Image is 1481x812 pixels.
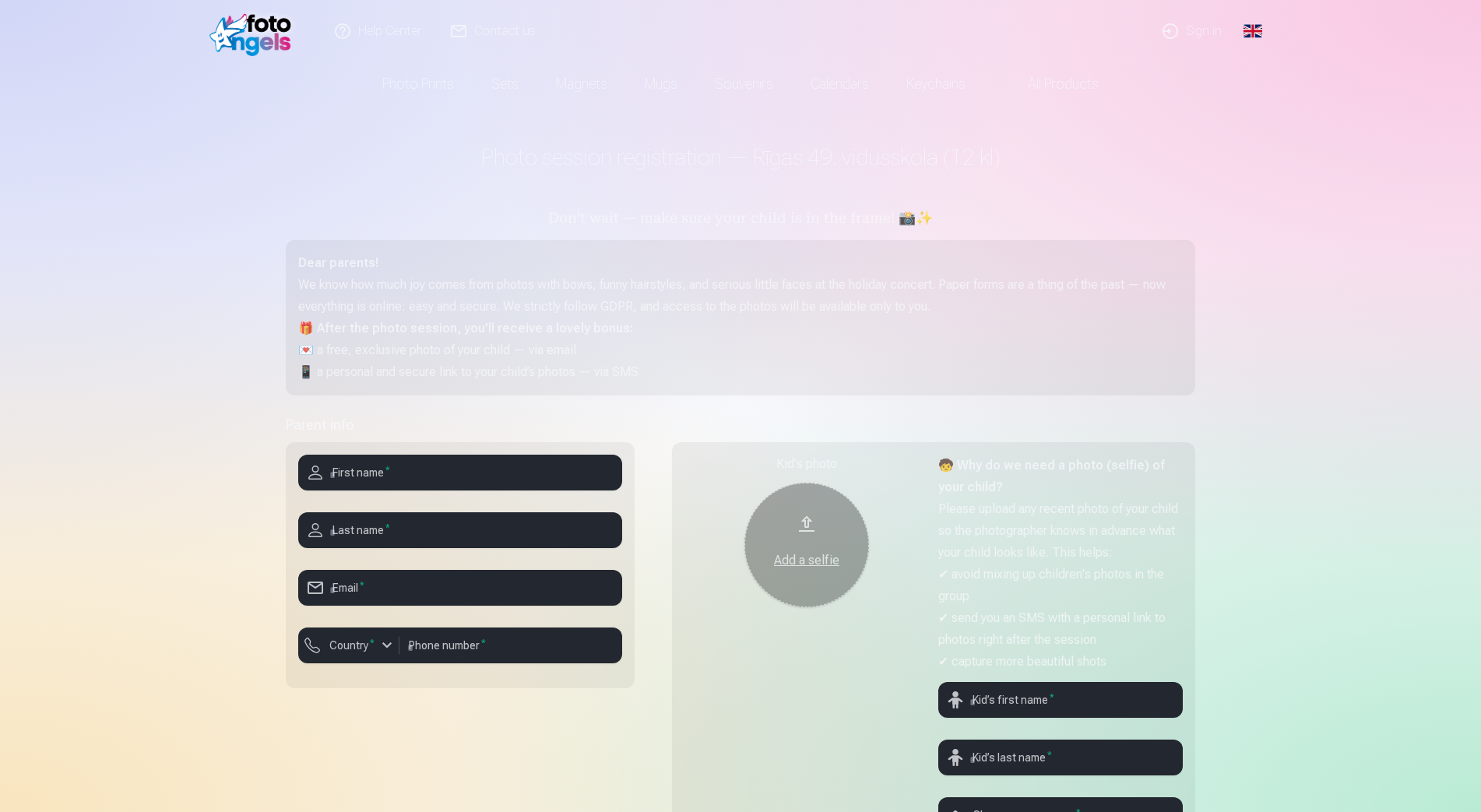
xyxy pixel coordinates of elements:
a: All products [984,62,1117,106]
a: Photo prints [364,62,473,106]
button: Add a selfie [744,483,869,607]
p: 📱 a personal and secure link to your child’s photos — via SMS [298,361,1183,383]
a: Souvenirs [696,62,792,106]
div: Add a selfie [760,551,853,570]
h5: Don’t wait — make sure your child is in the frame! 📸✨ [286,209,1195,230]
div: Kid's photo [684,455,929,473]
img: /fa1 [209,6,299,56]
p: Please upload any recent photo of your child so the photographer knows in advance what your child... [938,498,1183,564]
button: Country* [298,627,399,663]
a: Sets [473,62,537,106]
p: ✔ send you an SMS with a personal link to photos right after the session [938,607,1183,651]
strong: 🧒 Why do we need a photo (selfie) of your child? [938,458,1165,494]
a: Keychains [888,62,984,106]
a: Magnets [537,62,626,106]
a: Mugs [626,62,696,106]
h5: Parent info [286,414,635,436]
a: Calendars [792,62,888,106]
p: 💌 a free, exclusive photo of your child — via email [298,339,1183,361]
label: Country [323,638,381,653]
h1: Photo session registration — Rīgas 49. vidusskola (12 kl) [286,143,1195,171]
p: We know how much joy comes from photos with bows, funny hairstyles, and serious little faces at t... [298,274,1183,318]
strong: 🎁 After the photo session, you’ll receive a lovely bonus: [298,321,633,336]
p: ✔ avoid mixing up children's photos in the group [938,564,1183,607]
p: ✔ capture more beautiful shots [938,651,1183,673]
h5: Kid's info [672,414,1195,436]
strong: Dear parents! [298,255,378,270]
